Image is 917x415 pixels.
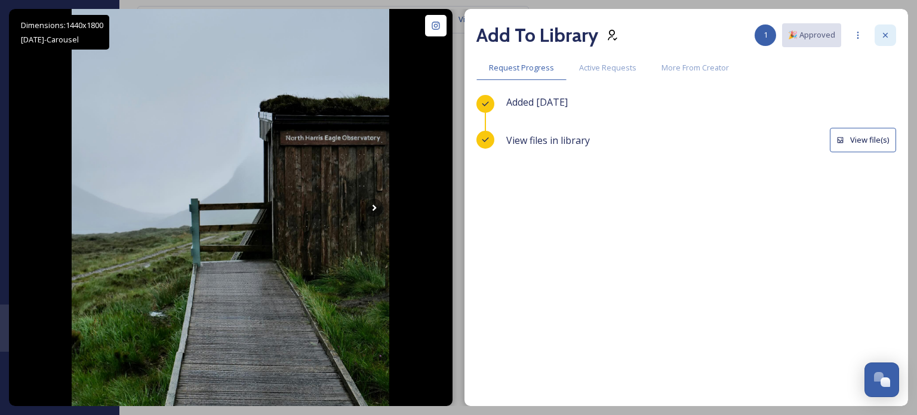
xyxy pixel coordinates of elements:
span: More From Creator [661,62,729,73]
button: Open Chat [864,362,899,397]
span: 1 [764,29,768,41]
span: Request Progress [489,62,554,73]
button: View file(s) [830,128,896,152]
h2: Add To Library [476,21,598,50]
span: [DATE] - Carousel [21,34,79,45]
button: 🎉 Approved [782,23,841,47]
span: Dimensions: 1440 x 1800 [21,20,103,30]
span: Added [DATE] [506,96,568,109]
span: Active Requests [579,62,636,73]
img: Tough conditions ……. #anotherescape #wildplaces #visitouterhebrides #wildscotland #moodyscotland ... [72,9,389,406]
span: View files in library [506,133,590,147]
